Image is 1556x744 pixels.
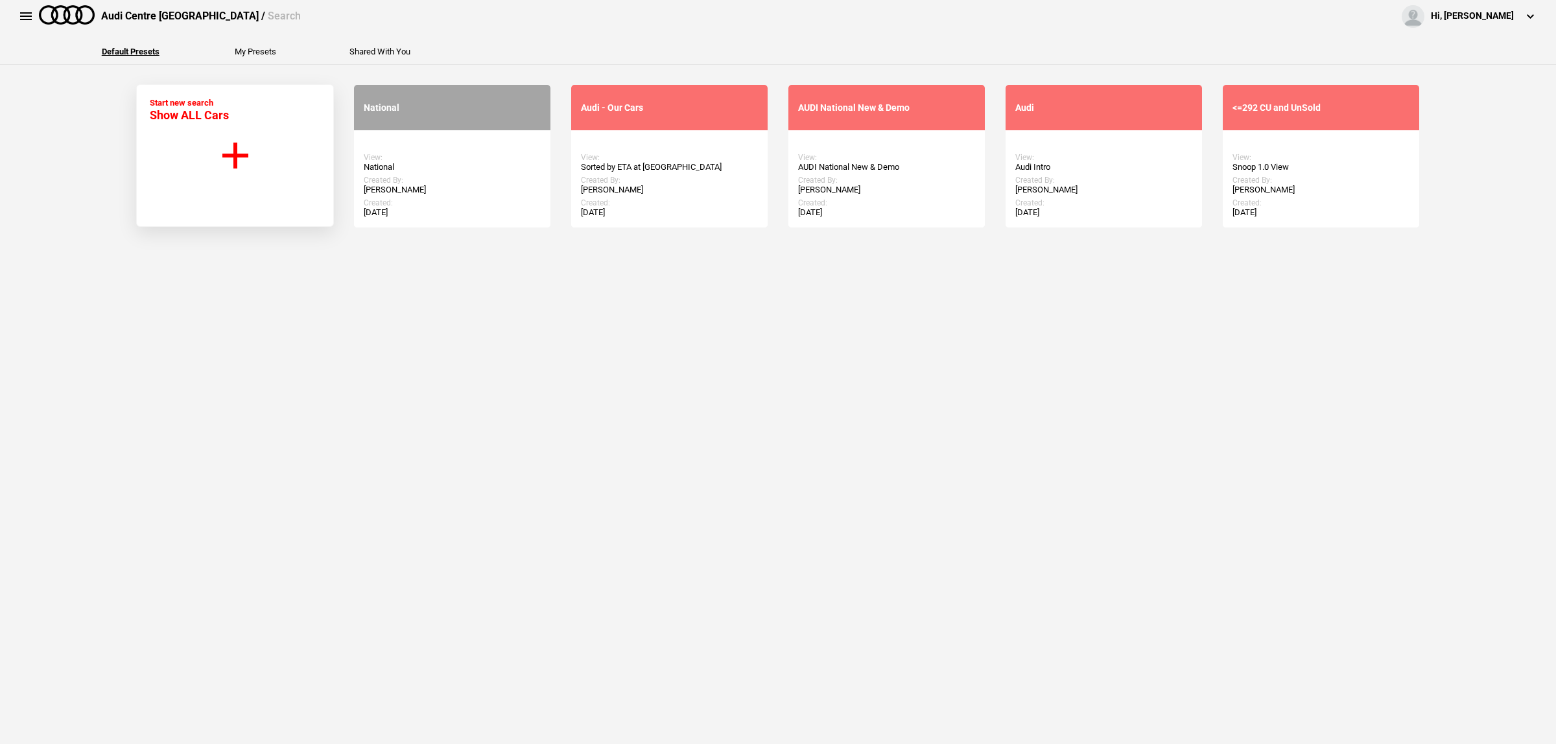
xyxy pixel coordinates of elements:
[235,47,276,56] button: My Presets
[364,176,541,185] div: Created By:
[1232,207,1409,218] div: [DATE]
[1232,162,1409,172] div: Snoop 1.0 View
[1015,102,1192,113] div: Audi
[581,207,758,218] div: [DATE]
[1232,185,1409,195] div: [PERSON_NAME]
[39,5,95,25] img: audi.png
[102,47,159,56] button: Default Presets
[1015,162,1192,172] div: Audi Intro
[364,153,541,162] div: View:
[581,102,758,113] div: Audi - Our Cars
[364,185,541,195] div: [PERSON_NAME]
[364,162,541,172] div: National
[268,10,301,22] span: Search
[364,102,541,113] div: National
[364,207,541,218] div: [DATE]
[581,176,758,185] div: Created By:
[150,108,229,122] span: Show ALL Cars
[1232,198,1409,207] div: Created:
[349,47,410,56] button: Shared With You
[1431,10,1514,23] div: Hi, [PERSON_NAME]
[798,198,975,207] div: Created:
[101,9,301,23] div: Audi Centre [GEOGRAPHIC_DATA] /
[1015,207,1192,218] div: [DATE]
[1015,198,1192,207] div: Created:
[150,98,229,122] div: Start new search
[798,185,975,195] div: [PERSON_NAME]
[1232,102,1409,113] div: <=292 CU and UnSold
[1015,176,1192,185] div: Created By:
[798,207,975,218] div: [DATE]
[581,185,758,195] div: [PERSON_NAME]
[581,198,758,207] div: Created:
[798,176,975,185] div: Created By:
[581,162,758,172] div: Sorted by ETA at [GEOGRAPHIC_DATA]
[1015,185,1192,195] div: [PERSON_NAME]
[798,102,975,113] div: AUDI National New & Demo
[1232,153,1409,162] div: View:
[364,198,541,207] div: Created:
[798,162,975,172] div: AUDI National New & Demo
[1232,176,1409,185] div: Created By:
[1015,153,1192,162] div: View:
[136,84,334,227] button: Start new search Show ALL Cars
[581,153,758,162] div: View:
[798,153,975,162] div: View:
